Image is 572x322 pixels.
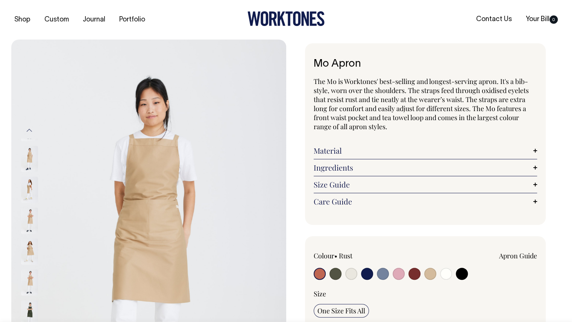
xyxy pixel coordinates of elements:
[523,13,561,26] a: Your Bill0
[314,304,369,317] input: One Size Fits All
[41,14,72,26] a: Custom
[314,180,537,189] a: Size Guide
[339,251,352,260] label: Rust
[314,251,403,260] div: Colour
[314,197,537,206] a: Care Guide
[317,306,365,315] span: One Size Fits All
[314,163,537,172] a: Ingredients
[334,251,337,260] span: •
[314,58,537,70] h1: Mo Apron
[11,14,33,26] a: Shop
[21,208,38,234] img: khaki
[499,251,537,260] a: Apron Guide
[549,15,558,24] span: 0
[473,13,515,26] a: Contact Us
[21,238,38,265] img: khaki
[116,14,148,26] a: Portfolio
[21,269,38,296] img: khaki
[24,122,35,139] button: Previous
[314,146,537,155] a: Material
[314,289,537,298] div: Size
[80,14,108,26] a: Journal
[314,77,529,131] span: The Mo is Worktones' best-selling and longest-serving apron. It's a bib-style, worn over the shou...
[21,146,38,172] img: khaki
[21,177,38,203] img: khaki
